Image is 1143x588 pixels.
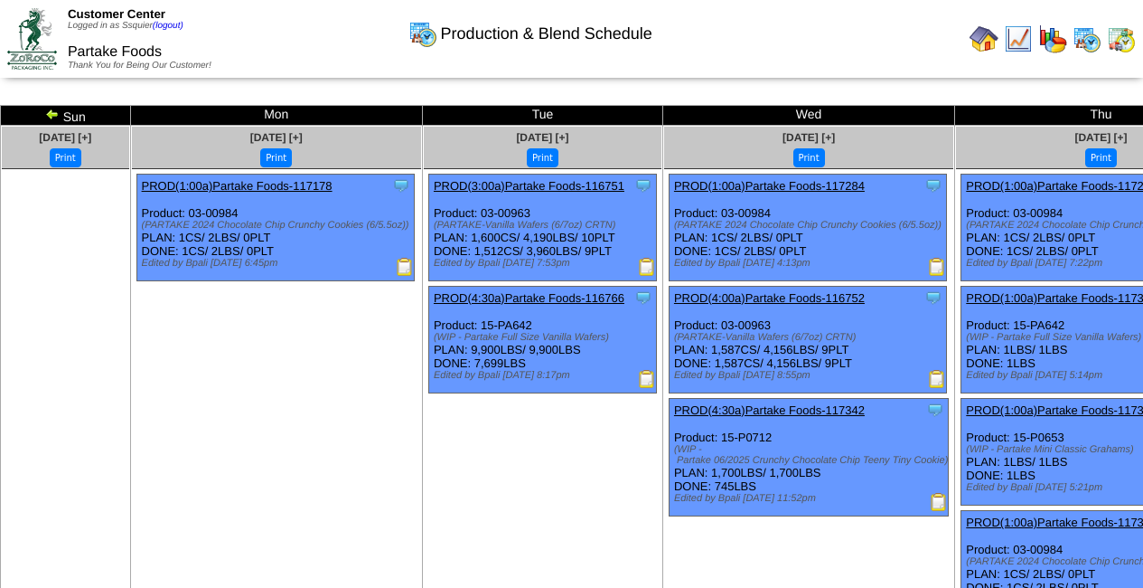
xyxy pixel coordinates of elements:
[527,148,558,167] button: Print
[68,7,165,21] span: Customer Center
[662,106,954,126] td: Wed
[434,332,656,343] div: (WIP - Partake Full Size Vanilla Wafers)
[1107,24,1136,53] img: calendarinout.gif
[50,148,81,167] button: Print
[516,131,568,144] a: [DATE] [+]
[674,220,947,231] div: (PARTAKE 2024 Chocolate Chip Crunchy Cookies (6/5.5oz))
[434,220,656,231] div: (PARTAKE-Vanilla Wafers (6/7oz) CRTN)
[39,131,91,144] a: [DATE] [+]
[1085,148,1117,167] button: Print
[1073,24,1101,53] img: calendarprod.gif
[638,258,656,276] img: Production Report
[250,131,303,144] a: [DATE] [+]
[924,289,942,307] img: Tooltip
[674,258,947,269] div: Edited by Bpali [DATE] 4:13pm
[392,176,410,194] img: Tooltip
[1004,24,1033,53] img: line_graph.gif
[434,291,624,305] a: PROD(4:30a)Partake Foods-116766
[68,21,183,31] span: Logged in as Ssquier
[260,148,292,167] button: Print
[638,370,656,388] img: Production Report
[926,401,944,419] img: Tooltip
[142,220,415,231] div: (PARTAKE 2024 Chocolate Chip Crunchy Cookies (6/5.5oz))
[142,258,415,269] div: Edited by Bpali [DATE] 6:45pm
[422,106,662,126] td: Tue
[970,24,998,53] img: home.gif
[1038,24,1067,53] img: graph.gif
[674,403,865,417] a: PROD(4:30a)Partake Foods-117342
[1,106,131,126] td: Sun
[428,287,656,394] div: Product: 15-PA642 PLAN: 9,900LBS / 9,900LBS DONE: 7,699LBS
[68,44,162,60] span: Partake Foods
[930,493,948,511] img: Production Report
[793,148,825,167] button: Print
[441,24,652,43] span: Production & Blend Schedule
[153,21,183,31] a: (logout)
[142,179,333,193] a: PROD(1:00a)Partake Foods-117178
[674,370,947,381] div: Edited by Bpali [DATE] 8:55pm
[669,287,947,394] div: Product: 03-00963 PLAN: 1,587CS / 4,156LBS / 9PLT DONE: 1,587CS / 4,156LBS / 9PLT
[634,289,652,307] img: Tooltip
[669,399,948,517] div: Product: 15-P0712 PLAN: 1,700LBS / 1,700LBS DONE: 745LBS
[669,175,947,281] div: Product: 03-00984 PLAN: 1CS / 2LBS / 0PLT DONE: 1CS / 2LBS / 0PLT
[928,258,946,276] img: Production Report
[674,493,948,504] div: Edited by Bpali [DATE] 11:52pm
[674,444,948,466] div: (WIP ‐ Partake 06/2025 Crunchy Chocolate Chip Teeny Tiny Cookie)
[674,332,947,343] div: (PARTAKE-Vanilla Wafers (6/7oz) CRTN)
[396,258,414,276] img: Production Report
[634,176,652,194] img: Tooltip
[408,19,437,48] img: calendarprod.gif
[68,61,211,71] span: Thank You for Being Our Customer!
[130,106,422,126] td: Mon
[782,131,835,144] a: [DATE] [+]
[674,291,865,305] a: PROD(4:00a)Partake Foods-116752
[7,8,57,69] img: ZoRoCo_Logo(Green%26Foil)%20jpg.webp
[924,176,942,194] img: Tooltip
[428,175,656,281] div: Product: 03-00963 PLAN: 1,600CS / 4,190LBS / 10PLT DONE: 1,512CS / 3,960LBS / 9PLT
[928,370,946,388] img: Production Report
[45,107,60,121] img: arrowleft.gif
[434,179,624,193] a: PROD(3:00a)Partake Foods-116751
[434,370,656,381] div: Edited by Bpali [DATE] 8:17pm
[434,258,656,269] div: Edited by Bpali [DATE] 7:53pm
[1074,131,1127,144] a: [DATE] [+]
[674,179,865,193] a: PROD(1:00a)Partake Foods-117284
[136,175,415,281] div: Product: 03-00984 PLAN: 1CS / 2LBS / 0PLT DONE: 1CS / 2LBS / 0PLT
